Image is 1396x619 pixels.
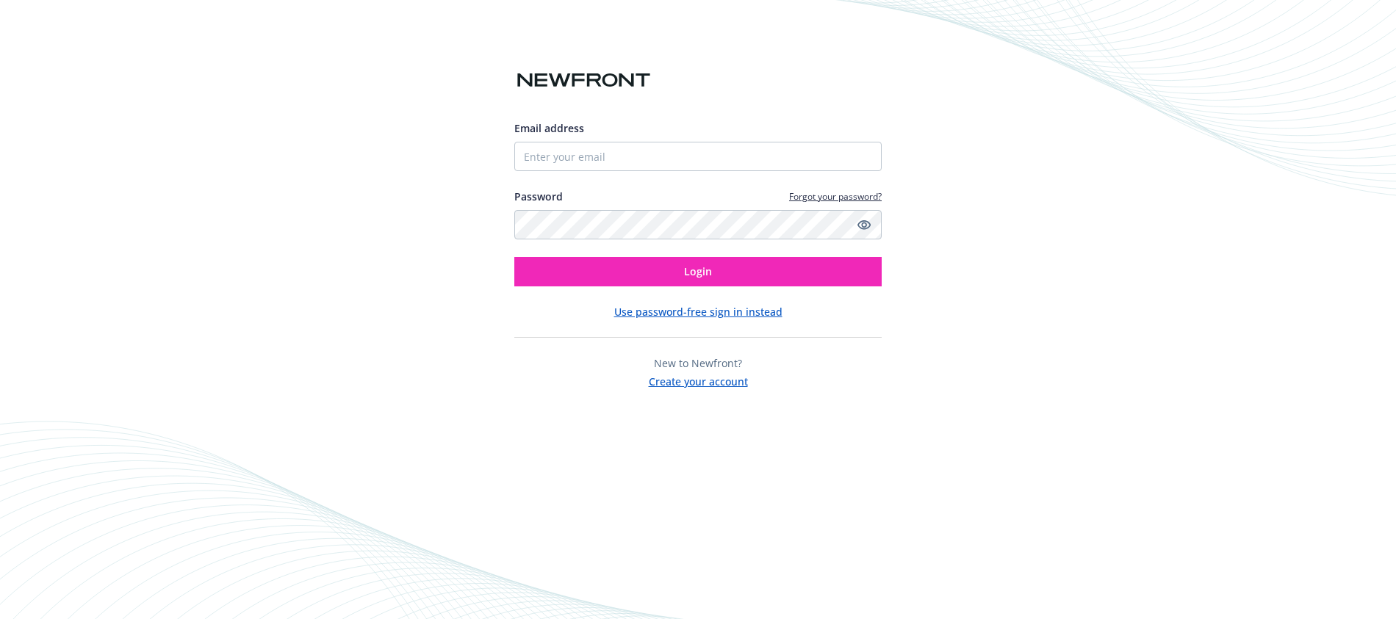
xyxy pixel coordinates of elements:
input: Enter your email [514,142,882,171]
a: Show password [855,216,873,234]
button: Login [514,257,882,286]
span: New to Newfront? [654,356,742,370]
span: Login [684,264,712,278]
a: Forgot your password? [789,190,882,203]
span: Email address [514,121,584,135]
button: Create your account [649,371,748,389]
img: Newfront logo [514,68,653,93]
input: Enter your password [514,210,882,239]
label: Password [514,189,563,204]
button: Use password-free sign in instead [614,304,782,319]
